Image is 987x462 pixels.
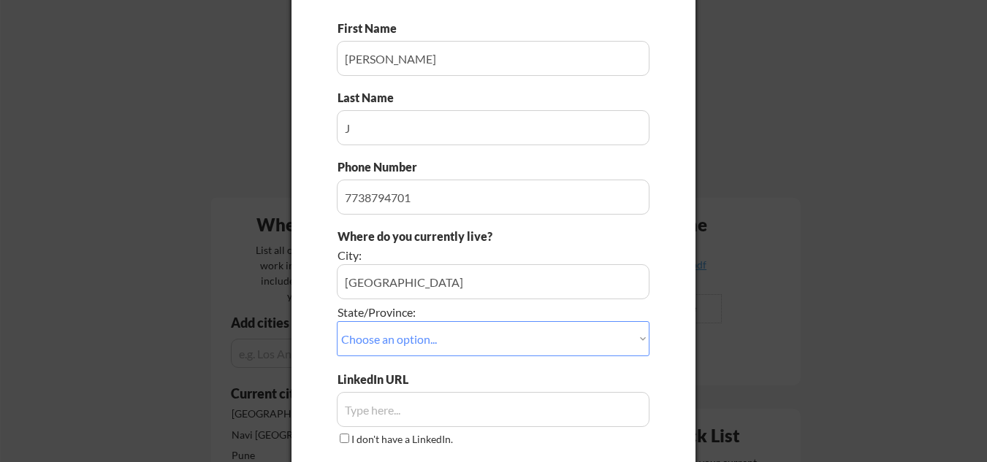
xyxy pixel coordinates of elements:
[338,371,446,388] div: LinkedIn URL
[351,433,453,445] label: I don't have a LinkedIn.
[337,41,649,76] input: Type here...
[338,20,408,36] div: First Name
[337,180,649,215] input: Type here...
[337,110,649,145] input: Type here...
[338,228,568,245] div: Where do you currently live?
[338,304,568,320] div: State/Province:
[337,392,649,427] input: Type here...
[338,90,408,106] div: Last Name
[338,247,568,263] div: City:
[337,264,649,299] input: e.g. Los Angeles
[338,159,425,175] div: Phone Number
